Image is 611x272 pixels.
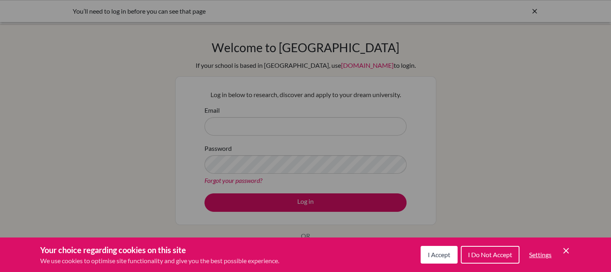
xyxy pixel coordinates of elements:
[561,246,571,256] button: Save and close
[40,256,279,266] p: We use cookies to optimise site functionality and give you the best possible experience.
[40,244,279,256] h3: Your choice regarding cookies on this site
[523,247,558,263] button: Settings
[428,251,450,258] span: I Accept
[421,246,458,264] button: I Accept
[468,251,512,258] span: I Do Not Accept
[529,251,552,258] span: Settings
[461,246,519,264] button: I Do Not Accept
